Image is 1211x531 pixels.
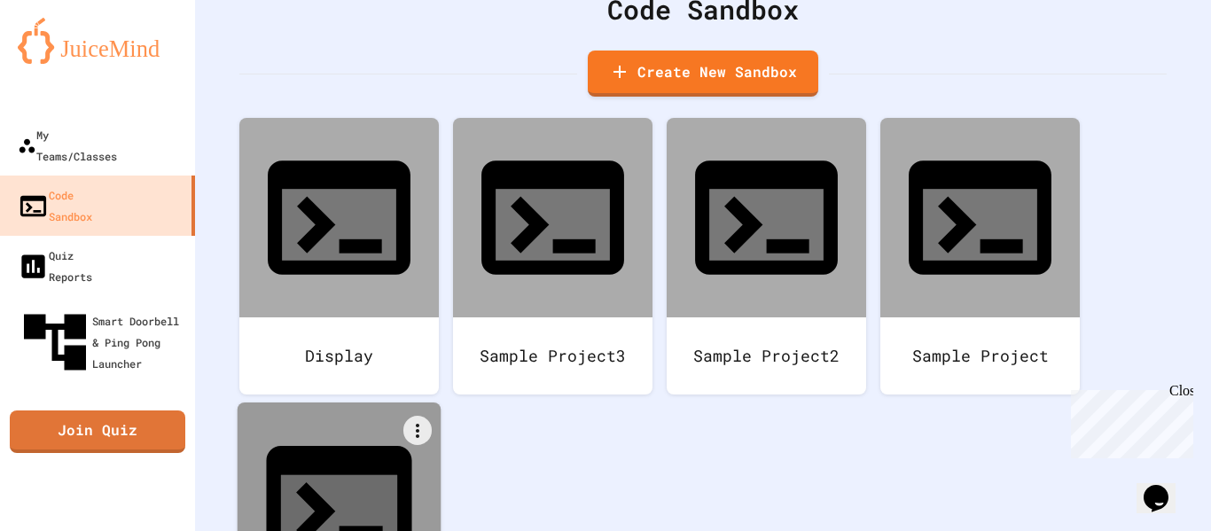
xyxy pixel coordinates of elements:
[239,317,439,394] div: Display
[18,184,92,227] div: Code Sandbox
[18,305,188,379] div: Smart Doorbell & Ping Pong Launcher
[18,124,117,167] div: My Teams/Classes
[239,118,439,394] a: Display
[667,118,866,394] a: Sample Project2
[10,410,185,453] a: Join Quiz
[18,245,92,287] div: Quiz Reports
[453,118,652,394] a: Sample Project3
[7,7,122,113] div: Chat with us now!Close
[1064,383,1193,458] iframe: chat widget
[880,317,1080,394] div: Sample Project
[588,51,818,97] a: Create New Sandbox
[1137,460,1193,513] iframe: chat widget
[18,18,177,64] img: logo-orange.svg
[667,317,866,394] div: Sample Project2
[880,118,1080,394] a: Sample Project
[453,317,652,394] div: Sample Project3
